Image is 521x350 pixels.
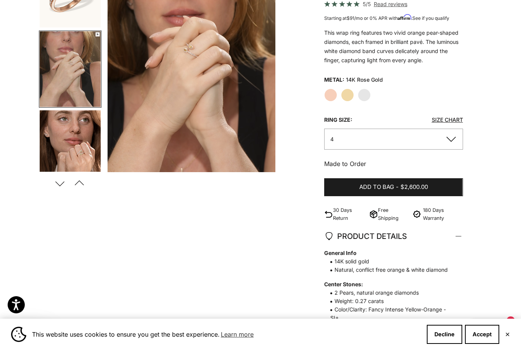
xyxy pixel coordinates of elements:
p: 180 Days Warranty [423,206,463,222]
span: 2 Pears, natural orange diamonds [324,289,455,297]
a: Size Chart [432,116,463,123]
span: PRODUCT DETAILS [324,230,407,243]
legend: Ring size: [324,114,352,126]
span: This website uses cookies to ensure you get the best experience. [32,329,421,340]
img: Cookie banner [11,327,26,342]
button: Go to item 4 [39,31,101,108]
strong: General Info [324,249,455,257]
span: $2,600.00 [400,182,428,192]
a: Learn more [220,329,255,340]
img: #YellowGold #WhiteGold #RoseGold [40,110,101,186]
span: Weight: 0.27 carats [324,297,455,305]
p: This wrap ring features two vivid orange pear-shaped diamonds, each framed in brilliant pavé. The... [324,28,463,65]
span: Natural, conflict free orange & white diamond [324,266,455,274]
button: Close [505,332,510,337]
a: See if you qualify - Learn more about Affirm Financing (opens in modal) [412,15,449,21]
span: Affirm [398,15,411,20]
summary: PRODUCT DETAILS [324,222,463,250]
button: Decline [427,325,462,344]
p: Free Shipping [378,206,408,222]
button: Go to item 5 [39,110,101,187]
span: $91 [347,15,354,21]
p: 30 Days Return [333,206,366,222]
strong: Center Stones: [324,280,455,289]
button: Add to bag-$2,600.00 [324,178,463,197]
span: Starting at /mo or 0% APR with . [324,15,449,21]
legend: Metal: [324,74,344,85]
p: Made to Order [324,159,463,169]
button: 4 [324,129,463,150]
variant-option-value: 14K Rose Gold [346,74,383,85]
span: Color/Clarity: Fancy Intense Yellow-Orange - SI+ [324,305,455,322]
span: 14K solid gold [324,257,455,266]
span: 4 [330,136,334,142]
button: Accept [465,325,499,344]
img: #YellowGold #WhiteGold #RoseGold [40,31,101,107]
span: Add to bag [359,182,394,192]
